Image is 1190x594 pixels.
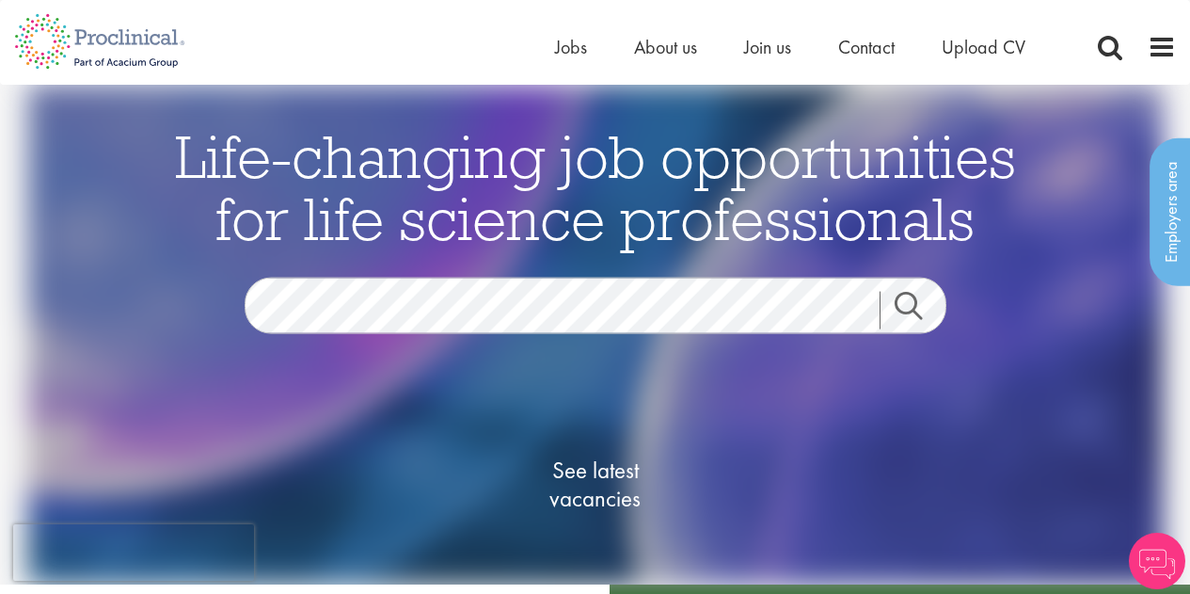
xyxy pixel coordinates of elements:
img: Chatbot [1129,533,1185,589]
a: Contact [838,35,895,59]
a: About us [634,35,697,59]
a: Job search submit button [880,292,960,329]
a: Jobs [555,35,587,59]
iframe: reCAPTCHA [13,524,254,581]
a: See latestvacancies [501,381,690,588]
a: Upload CV [942,35,1025,59]
span: See latest vacancies [501,457,690,513]
span: Life-changing job opportunities for life science professionals [175,119,1016,256]
a: Join us [744,35,791,59]
img: candidate home [27,85,1163,585]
